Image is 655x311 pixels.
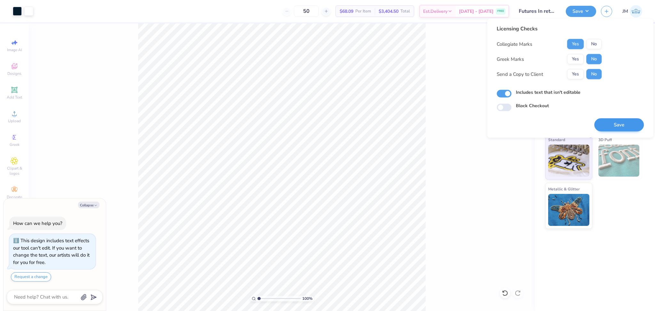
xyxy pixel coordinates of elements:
[497,70,543,78] div: Send a Copy to Client
[622,5,642,18] a: JM
[7,47,22,52] span: Image AI
[598,145,640,177] img: 3D Puff
[400,8,410,15] span: Total
[622,8,628,15] span: JM
[516,89,580,96] label: Includes text that isn't editable
[459,8,493,15] span: [DATE] - [DATE]
[594,118,644,132] button: Save
[566,6,596,17] button: Save
[630,5,642,18] img: John Michael Binayas
[13,220,62,227] div: How can we help you?
[586,54,602,64] button: No
[586,69,602,79] button: No
[10,142,20,147] span: Greek
[11,272,51,282] button: Request a change
[497,9,504,13] span: FREE
[567,54,584,64] button: Yes
[379,8,399,15] span: $3,404.50
[514,5,561,18] input: Untitled Design
[423,8,447,15] span: Est. Delivery
[567,69,584,79] button: Yes
[598,136,612,143] span: 3D Puff
[548,186,580,192] span: Metallic & Glitter
[3,166,26,176] span: Clipart & logos
[7,195,22,200] span: Decorate
[548,145,589,177] img: Standard
[516,102,549,109] label: Block Checkout
[340,8,353,15] span: $68.09
[7,95,22,100] span: Add Text
[548,136,565,143] span: Standard
[586,39,602,49] button: No
[7,71,21,76] span: Designs
[497,25,602,33] div: Licensing Checks
[13,237,90,266] div: This design includes text effects our tool can't edit. If you want to change the text, our artist...
[78,202,99,208] button: Collapse
[8,118,21,124] span: Upload
[302,296,312,301] span: 100 %
[497,55,524,63] div: Greek Marks
[294,5,319,17] input: – –
[548,194,589,226] img: Metallic & Glitter
[567,39,584,49] button: Yes
[497,40,532,48] div: Collegiate Marks
[355,8,371,15] span: Per Item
